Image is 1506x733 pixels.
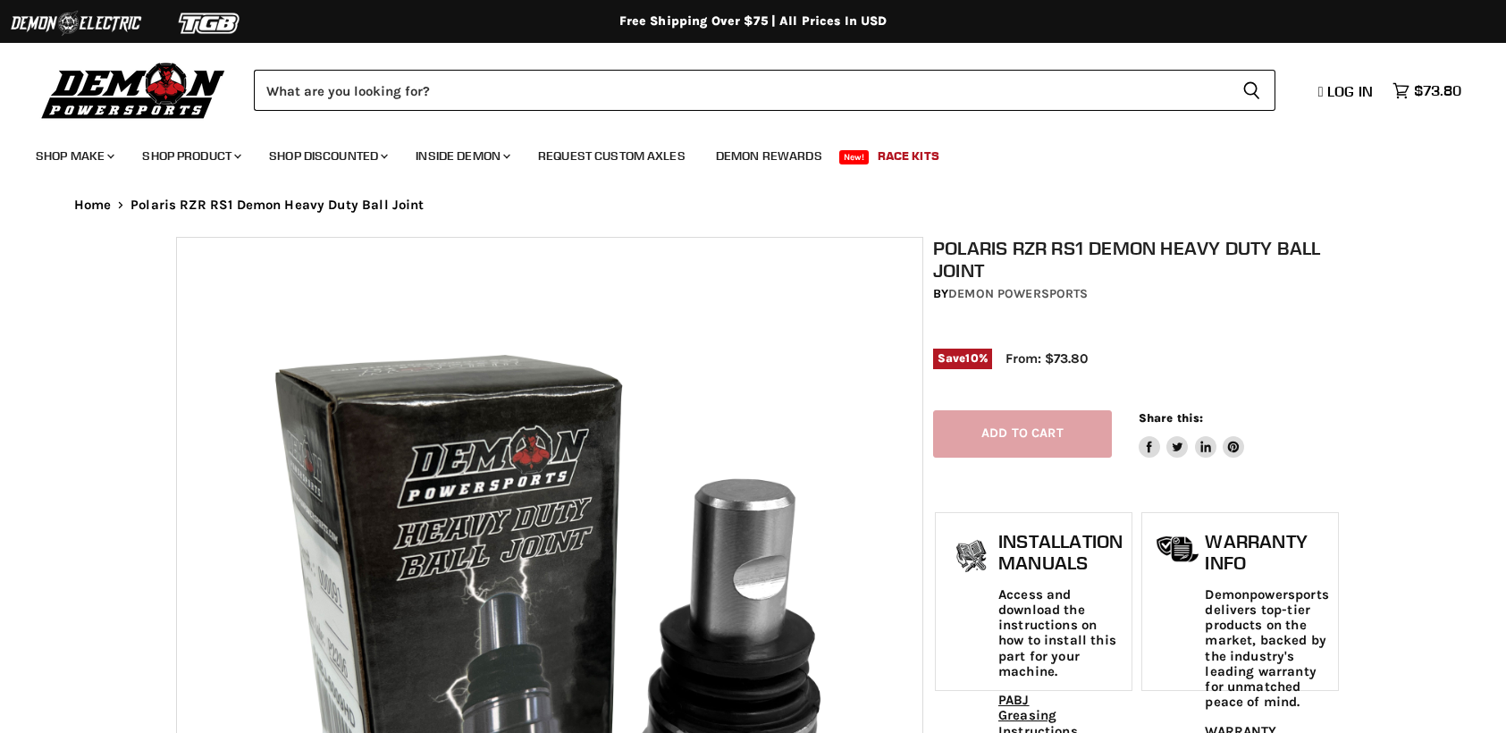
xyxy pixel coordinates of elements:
[965,351,978,365] span: 10
[254,70,1228,111] input: Search
[948,286,1088,301] a: Demon Powersports
[22,138,125,174] a: Shop Make
[130,198,424,213] span: Polaris RZR RS1 Demon Heavy Duty Ball Joint
[1327,82,1373,100] span: Log in
[9,6,143,40] img: Demon Electric Logo 2
[1005,350,1088,366] span: From: $73.80
[129,138,252,174] a: Shop Product
[949,535,994,580] img: install_manual-icon.png
[38,13,1468,29] div: Free Shipping Over $75 | All Prices In USD
[1205,531,1328,573] h1: Warranty Info
[525,138,699,174] a: Request Custom Axles
[839,150,870,164] span: New!
[998,587,1123,680] p: Access and download the instructions on how to install this part for your machine.
[256,138,399,174] a: Shop Discounted
[36,58,231,122] img: Demon Powersports
[703,138,836,174] a: Demon Rewards
[38,198,1468,213] nav: Breadcrumbs
[143,6,277,40] img: TGB Logo 2
[864,138,953,174] a: Race Kits
[1414,82,1461,99] span: $73.80
[1156,535,1200,563] img: warranty-icon.png
[933,237,1341,282] h1: Polaris RZR RS1 Demon Heavy Duty Ball Joint
[1205,587,1328,711] p: Demonpowersports delivers top-tier products on the market, backed by the industry's leading warra...
[402,138,521,174] a: Inside Demon
[1310,83,1384,99] a: Log in
[74,198,112,213] a: Home
[933,284,1341,304] div: by
[254,70,1275,111] form: Product
[1139,410,1245,458] aside: Share this:
[998,531,1123,573] h1: Installation Manuals
[1139,411,1203,425] span: Share this:
[1384,78,1470,104] a: $73.80
[933,349,992,368] span: Save %
[1228,70,1275,111] button: Search
[22,131,1457,174] ul: Main menu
